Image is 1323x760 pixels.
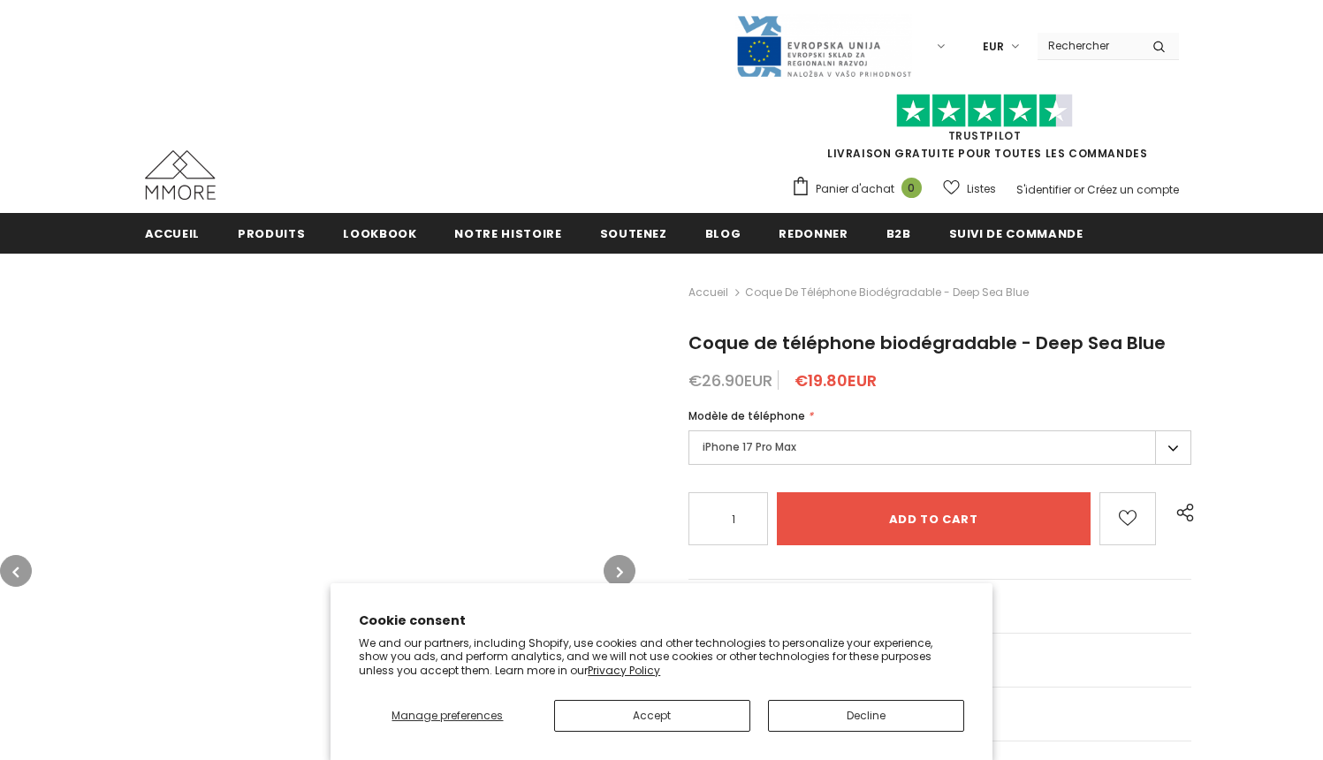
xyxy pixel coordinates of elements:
[688,430,1192,465] label: iPhone 17 Pro Max
[949,225,1083,242] span: Suivi de commande
[949,213,1083,253] a: Suivi de commande
[816,180,894,198] span: Panier d'achat
[901,178,922,198] span: 0
[735,14,912,79] img: Javni Razpis
[359,700,536,732] button: Manage preferences
[745,282,1029,303] span: Coque de téléphone biodégradable - Deep Sea Blue
[948,128,1022,143] a: TrustPilot
[145,213,201,253] a: Accueil
[1074,182,1084,197] span: or
[392,708,503,723] span: Manage preferences
[359,636,964,678] p: We and our partners, including Shopify, use cookies and other technologies to personalize your ex...
[943,173,996,204] a: Listes
[1016,182,1071,197] a: S'identifier
[777,492,1091,545] input: Add to cart
[705,213,741,253] a: Blog
[967,180,996,198] span: Listes
[600,213,667,253] a: soutenez
[983,38,1004,56] span: EUR
[688,282,728,303] a: Accueil
[896,94,1073,128] img: Faites confiance aux étoiles pilotes
[779,225,848,242] span: Redonner
[454,213,561,253] a: Notre histoire
[238,213,305,253] a: Produits
[886,213,911,253] a: B2B
[791,102,1179,161] span: LIVRAISON GRATUITE POUR TOUTES LES COMMANDES
[343,213,416,253] a: Lookbook
[359,612,964,630] h2: Cookie consent
[791,176,931,202] a: Panier d'achat 0
[588,663,660,678] a: Privacy Policy
[1087,182,1179,197] a: Créez un compte
[768,700,964,732] button: Decline
[145,225,201,242] span: Accueil
[145,150,216,200] img: Cas MMORE
[1038,33,1139,58] input: Search Site
[735,38,912,53] a: Javni Razpis
[688,369,772,391] span: €26.90EUR
[688,580,1192,633] a: Les questions générales
[688,408,805,423] span: Modèle de téléphone
[454,225,561,242] span: Notre histoire
[779,213,848,253] a: Redonner
[600,225,667,242] span: soutenez
[705,225,741,242] span: Blog
[886,225,911,242] span: B2B
[343,225,416,242] span: Lookbook
[554,700,750,732] button: Accept
[238,225,305,242] span: Produits
[795,369,877,391] span: €19.80EUR
[688,331,1166,355] span: Coque de téléphone biodégradable - Deep Sea Blue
